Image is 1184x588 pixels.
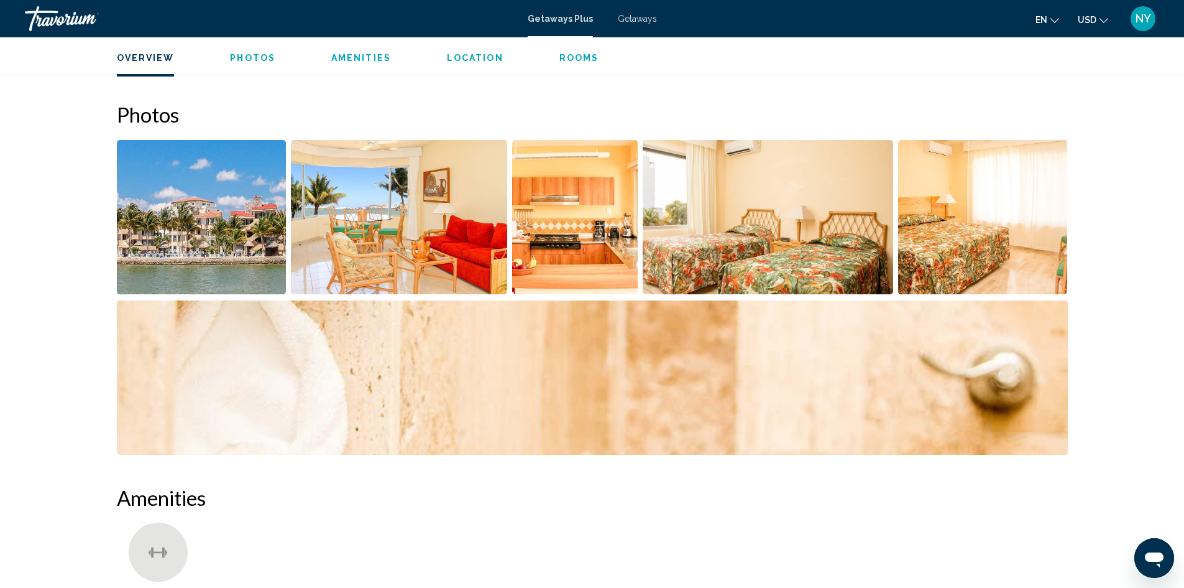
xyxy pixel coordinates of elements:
[1078,11,1108,29] button: Change currency
[331,53,391,63] span: Amenities
[898,139,1068,295] button: Open full-screen image slider
[117,53,175,63] span: Overview
[1035,11,1059,29] button: Change language
[230,52,275,63] button: Photos
[331,52,391,63] button: Amenities
[117,52,175,63] button: Overview
[117,300,1068,455] button: Open full-screen image slider
[643,139,893,295] button: Open full-screen image slider
[1134,538,1174,578] iframe: Button to launch messaging window
[618,14,657,24] a: Getaways
[1136,12,1151,25] span: NY
[512,139,638,295] button: Open full-screen image slider
[447,53,503,63] span: Location
[25,6,515,31] a: Travorium
[447,52,503,63] button: Location
[1078,15,1096,25] span: USD
[117,102,1068,127] h2: Photos
[1035,15,1047,25] span: en
[230,53,275,63] span: Photos
[528,14,593,24] a: Getaways Plus
[117,485,1068,510] h2: Amenities
[117,139,287,295] button: Open full-screen image slider
[291,139,507,295] button: Open full-screen image slider
[559,52,599,63] button: Rooms
[1127,6,1159,32] button: User Menu
[559,53,599,63] span: Rooms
